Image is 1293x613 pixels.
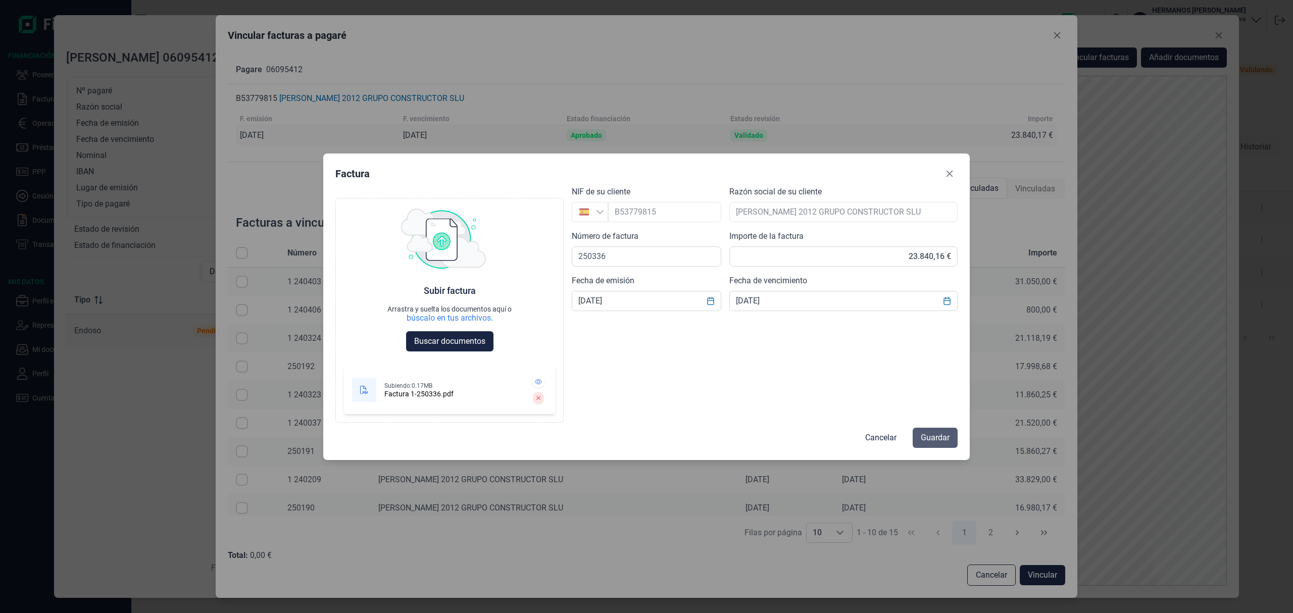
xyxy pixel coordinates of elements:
[857,428,905,448] button: Cancelar
[729,246,958,267] input: 0,00€
[401,209,486,269] img: upload img
[572,230,638,242] label: Número de factura
[865,432,897,444] span: Cancelar
[701,292,720,310] button: Choose Date
[384,382,454,390] div: Subiendo: 0.17MB
[387,313,512,323] div: búscalo en tus archivos.
[572,275,634,287] label: Fecha de emisión
[335,167,370,181] div: Factura
[729,230,804,242] label: Importe de la factura
[913,428,958,448] button: Guardar
[937,292,957,310] button: Choose Date
[729,186,822,198] label: Razón social de su cliente
[384,390,454,398] div: Factura 1-250336.pdf
[414,335,485,347] span: Buscar documentos
[406,331,493,351] button: Buscar documentos
[596,202,608,222] div: Busque un NIF
[387,305,512,313] div: Arrastra y suelta los documentos aquí o
[572,186,630,198] label: NIF de su cliente
[424,285,476,297] div: Subir factura
[921,432,950,444] span: Guardar
[941,166,958,182] button: Close
[407,313,493,323] div: búscalo en tus archivos.
[729,275,807,287] label: Fecha de vencimiento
